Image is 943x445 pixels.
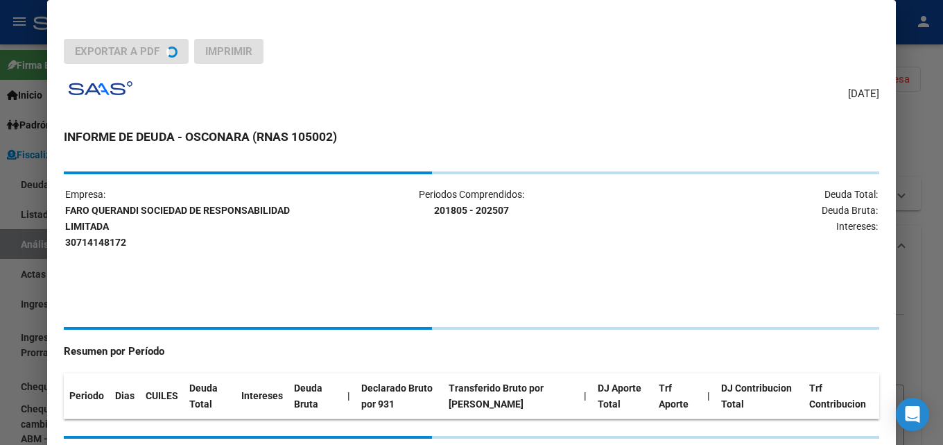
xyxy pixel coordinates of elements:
th: Declarado Bruto por 931 [356,373,443,419]
span: [DATE] [848,86,879,102]
th: Dias [110,373,140,419]
h4: Resumen por Período [64,344,879,360]
th: Periodo [64,373,110,419]
strong: FARO QUERANDI SOCIEDAD DE RESPONSABILIDAD LIMITADA 30714148172 [65,205,290,248]
p: Periodos Comprendidos: [336,187,606,219]
th: DJ Aporte Total [592,373,653,419]
th: | [578,373,592,419]
h3: INFORME DE DEUDA - OSCONARA (RNAS 105002) [64,128,879,146]
th: Transferido Bruto por [PERSON_NAME] [443,373,578,419]
th: DJ Contribucion Total [716,373,804,419]
span: Imprimir [205,45,252,58]
button: Imprimir [194,39,263,64]
p: Empresa: [65,187,335,250]
th: | [342,373,356,419]
th: Deuda Bruta [288,373,341,419]
th: CUILES [140,373,184,419]
strong: 201805 - 202507 [434,205,509,216]
th: Intereses [236,373,288,419]
th: | [702,373,716,419]
span: Exportar a PDF [75,45,159,58]
div: Open Intercom Messenger [896,398,929,431]
th: Deuda Total [184,373,236,419]
th: Trf Aporte [653,373,702,419]
button: Exportar a PDF [64,39,189,64]
p: Deuda Total: Deuda Bruta: Intereses: [608,187,878,234]
th: Trf Contribucion [804,373,879,419]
